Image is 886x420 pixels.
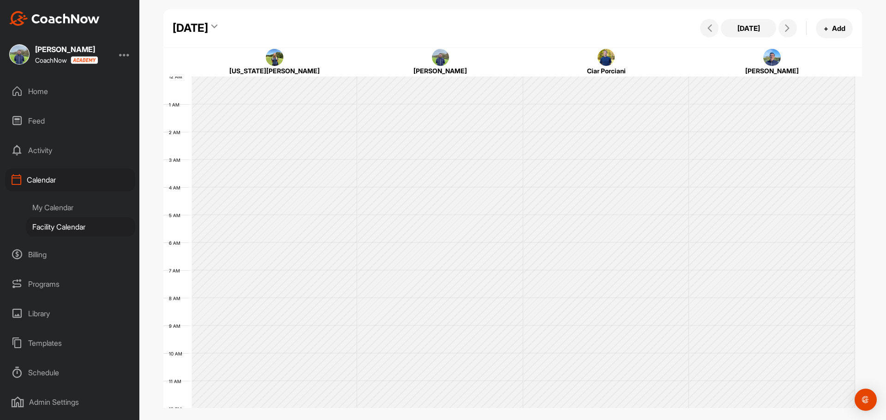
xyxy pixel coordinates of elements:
div: Ciar Porciani [537,66,675,76]
div: [DATE] [173,20,208,36]
div: Activity [5,139,135,162]
div: Templates [5,331,135,355]
div: Schedule [5,361,135,384]
button: +Add [816,18,853,38]
img: square_97d7065dee9584326f299e5bc88bd91d.jpg [266,49,283,66]
div: 6 AM [163,240,190,246]
div: 4 AM [163,185,190,190]
div: 5 AM [163,213,190,218]
div: [PERSON_NAME] [703,66,841,76]
img: square_b4d54992daa58f12b60bc3814c733fd4.jpg [598,49,615,66]
div: Programs [5,272,135,296]
div: 1 AM [163,102,189,107]
div: 12 PM [163,406,191,412]
div: Library [5,302,135,325]
div: 3 AM [163,157,190,163]
div: 9 AM [163,323,190,329]
div: Feed [5,109,135,132]
div: Open Intercom Messenger [855,389,877,411]
img: CoachNow acadmey [71,56,98,64]
img: square_909ed3242d261a915dd01046af216775.jpg [763,49,781,66]
div: Facility Calendar [26,217,135,237]
span: + [824,24,828,33]
div: Calendar [5,168,135,191]
div: My Calendar [26,198,135,217]
div: Billing [5,243,135,266]
div: 10 AM [163,351,192,356]
div: [PERSON_NAME] [35,46,98,53]
div: 12 AM [163,74,192,79]
img: square_e7f01a7cdd3d5cba7fa3832a10add056.jpg [432,49,449,66]
div: 8 AM [163,296,190,301]
div: 2 AM [163,130,190,135]
img: CoachNow [9,11,100,26]
img: square_e7f01a7cdd3d5cba7fa3832a10add056.jpg [9,44,30,65]
div: [PERSON_NAME] [371,66,509,76]
div: 7 AM [163,268,189,273]
div: Admin Settings [5,390,135,414]
div: 11 AM [163,379,191,384]
div: Home [5,80,135,103]
div: [US_STATE][PERSON_NAME] [206,66,344,76]
button: [DATE] [721,19,776,37]
div: CoachNow [35,56,98,64]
